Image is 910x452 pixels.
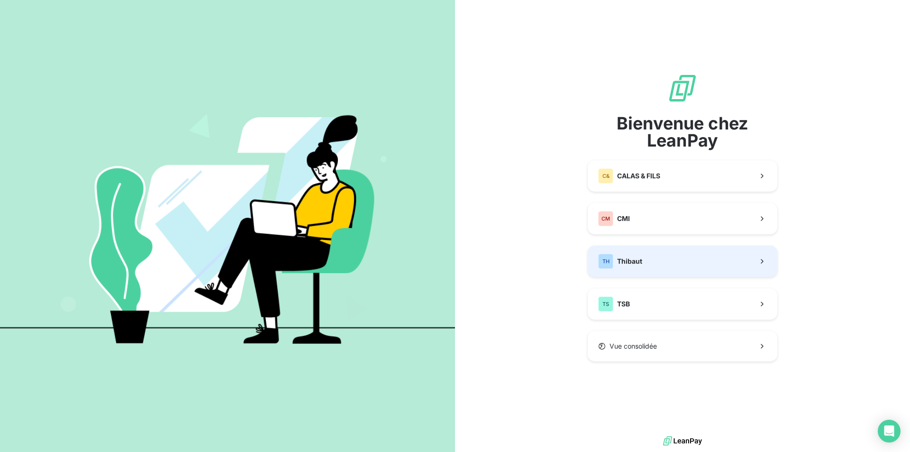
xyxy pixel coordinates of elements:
span: TSB [617,299,630,309]
div: TS [598,296,613,312]
div: CM [598,211,613,226]
span: CALAS & FILS [617,171,660,181]
div: TH [598,254,613,269]
img: logo sigle [667,73,698,103]
div: Open Intercom Messenger [878,420,901,443]
span: Vue consolidée [610,341,657,351]
button: C&CALAS & FILS [588,160,777,192]
img: logo [663,434,702,448]
span: Thibaut [617,257,642,266]
button: CMCMI [588,203,777,234]
button: Vue consolidée [588,331,777,361]
span: Bienvenue chez LeanPay [588,115,777,149]
span: CMI [617,214,630,223]
button: THThibaut [588,246,777,277]
div: C& [598,168,613,184]
button: TSTSB [588,288,777,320]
